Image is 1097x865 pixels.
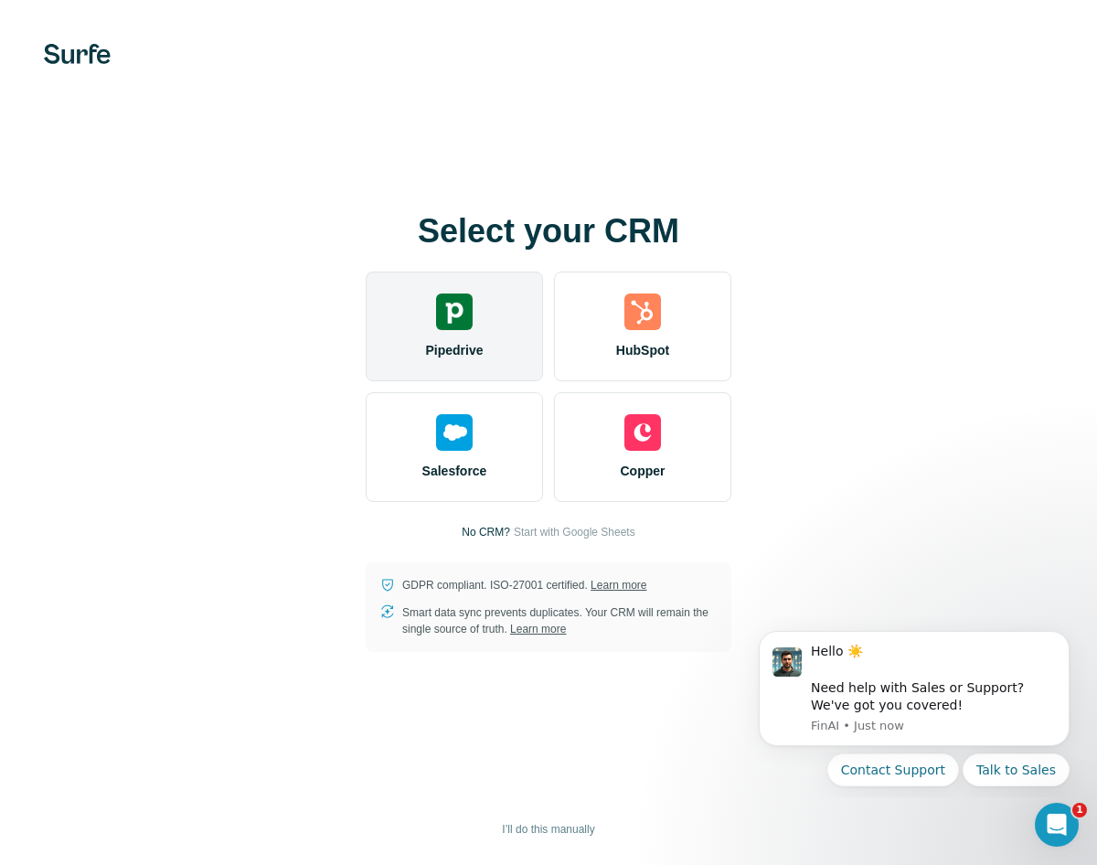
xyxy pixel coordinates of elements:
h1: Select your CRM [366,213,731,250]
img: hubspot's logo [624,294,661,330]
span: Pipedrive [425,341,483,359]
p: Smart data sync prevents duplicates. Your CRM will remain the single source of truth. [402,604,717,637]
iframe: Intercom notifications message [731,614,1097,797]
button: I’ll do this manually [489,816,607,843]
iframe: Intercom live chat [1035,803,1079,847]
button: Start with Google Sheets [514,524,635,540]
span: Salesforce [422,462,487,480]
p: GDPR compliant. ISO-27001 certified. [402,577,646,593]
a: Learn more [510,623,566,635]
img: pipedrive's logo [436,294,473,330]
span: Copper [621,462,666,480]
img: copper's logo [624,414,661,451]
span: HubSpot [616,341,669,359]
p: No CRM? [462,524,510,540]
img: salesforce's logo [436,414,473,451]
a: Learn more [591,579,646,592]
span: I’ll do this manually [502,821,594,838]
img: Surfe's logo [44,44,111,64]
span: 1 [1072,803,1087,817]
